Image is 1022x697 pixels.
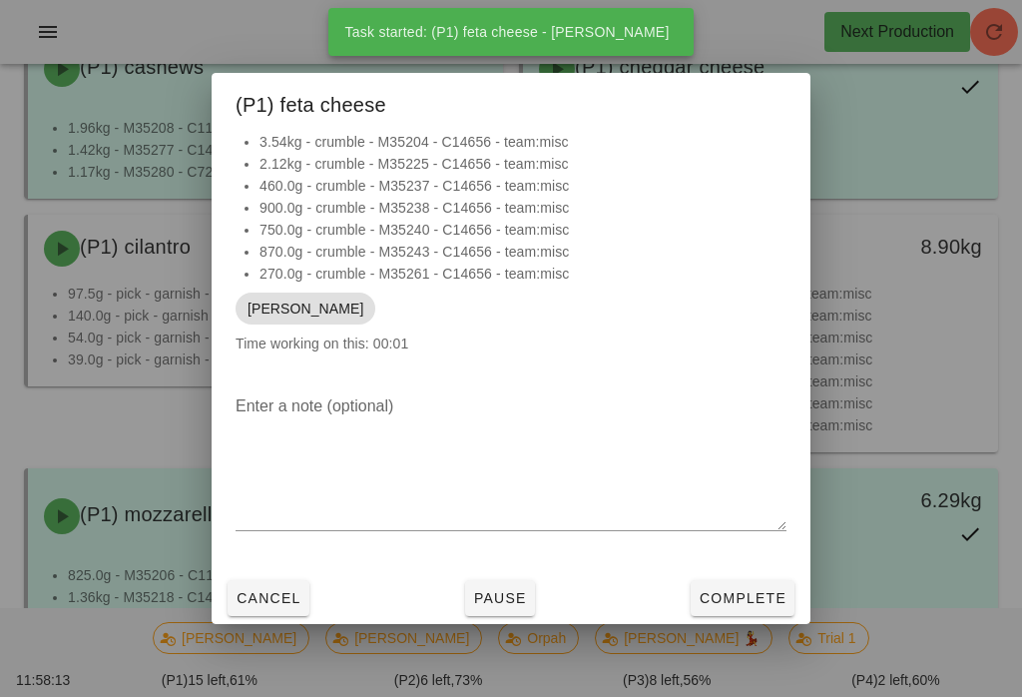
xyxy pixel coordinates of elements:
button: Complete [691,580,794,616]
span: Complete [699,590,786,606]
span: Pause [473,590,527,606]
div: Task started: (P1) feta cheese - [PERSON_NAME] [328,8,685,56]
li: 3.54kg - crumble - M35204 - C14656 - team:misc [259,131,786,153]
button: Cancel [228,580,309,616]
li: 270.0g - crumble - M35261 - C14656 - team:misc [259,263,786,285]
li: 750.0g - crumble - M35240 - C14656 - team:misc [259,219,786,241]
li: 460.0g - crumble - M35237 - C14656 - team:misc [259,175,786,197]
span: [PERSON_NAME] [248,293,363,325]
div: (P1) feta cheese [212,73,810,131]
li: 870.0g - crumble - M35243 - C14656 - team:misc [259,241,786,263]
li: 900.0g - crumble - M35238 - C14656 - team:misc [259,197,786,219]
span: Cancel [236,590,301,606]
div: Time working on this: 00:01 [212,131,810,374]
button: Pause [465,580,535,616]
li: 2.12kg - crumble - M35225 - C14656 - team:misc [259,153,786,175]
